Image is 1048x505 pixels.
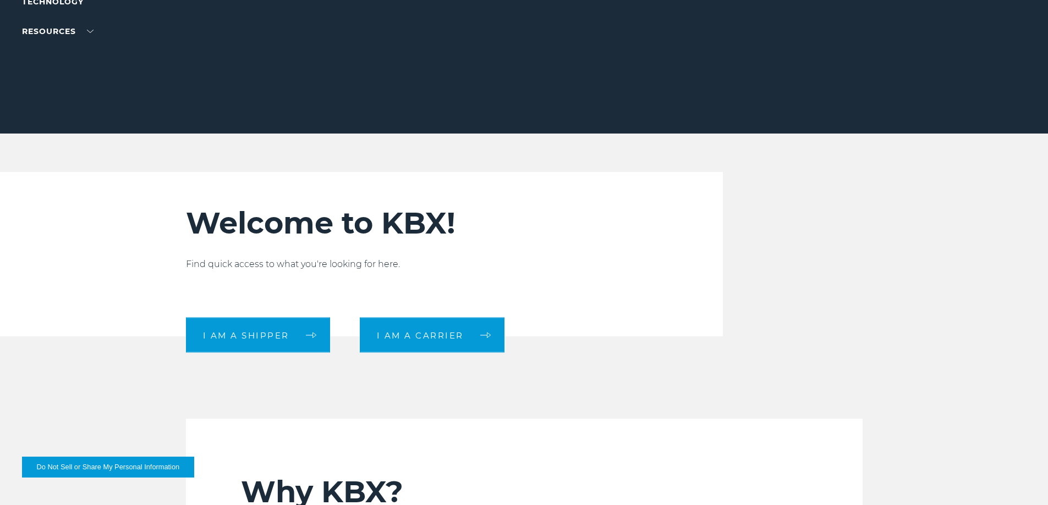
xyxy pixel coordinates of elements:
[993,452,1048,505] iframe: Chat Widget
[186,258,657,271] p: Find quick access to what you're looking for here.
[186,205,657,241] h2: Welcome to KBX!
[186,318,330,353] a: I am a shipper arrow arrow
[22,26,94,36] a: RESOURCES
[22,457,194,478] button: Do Not Sell or Share My Personal Information
[203,331,289,339] span: I am a shipper
[377,331,464,339] span: I am a carrier
[360,318,504,353] a: I am a carrier arrow arrow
